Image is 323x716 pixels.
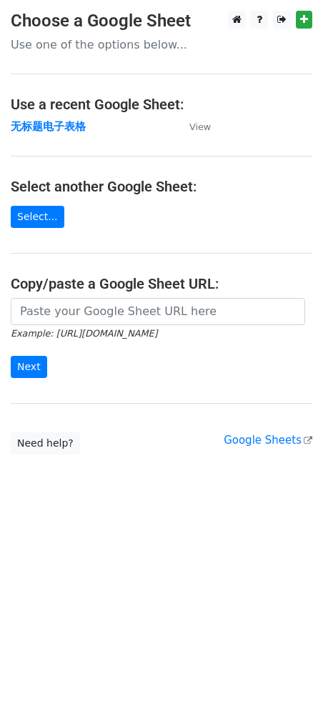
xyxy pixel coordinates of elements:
[224,434,312,447] a: Google Sheets
[11,178,312,195] h4: Select another Google Sheet:
[11,11,312,31] h3: Choose a Google Sheet
[175,120,211,133] a: View
[189,121,211,132] small: View
[11,328,157,339] small: Example: [URL][DOMAIN_NAME]
[11,432,80,454] a: Need help?
[11,96,312,113] h4: Use a recent Google Sheet:
[11,298,305,325] input: Paste your Google Sheet URL here
[11,120,86,133] a: 无标题电子表格
[11,37,312,52] p: Use one of the options below...
[11,275,312,292] h4: Copy/paste a Google Sheet URL:
[11,206,64,228] a: Select...
[11,356,47,378] input: Next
